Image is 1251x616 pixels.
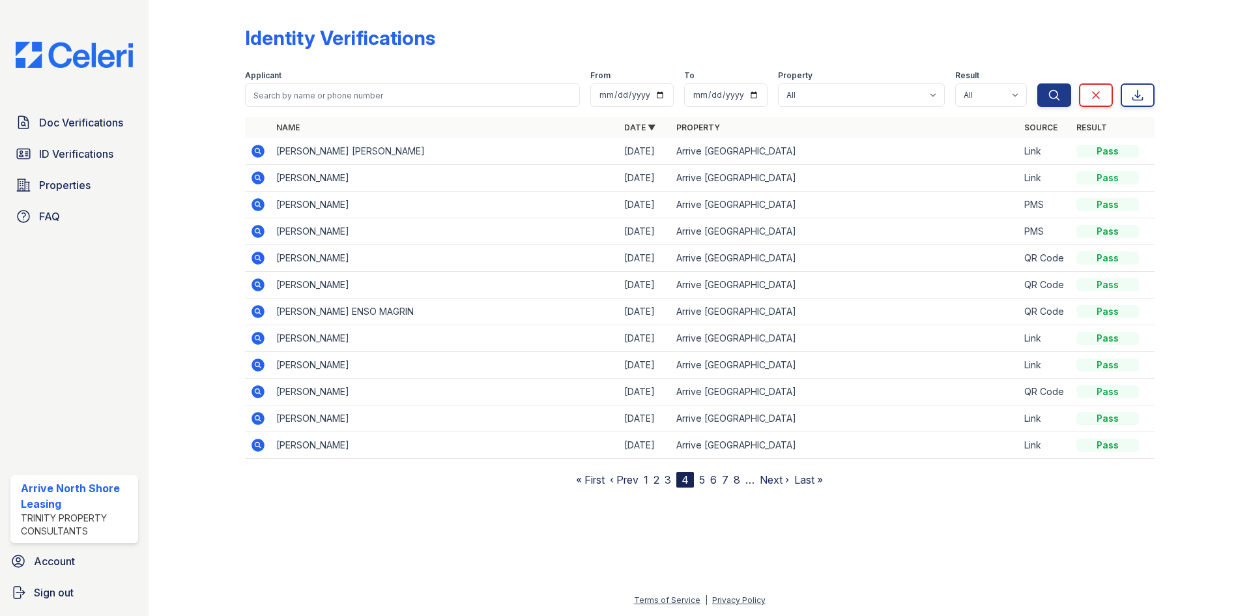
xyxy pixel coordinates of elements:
a: Account [5,548,143,574]
label: From [590,70,611,81]
a: Sign out [5,579,143,606]
td: Arrive [GEOGRAPHIC_DATA] [671,138,1019,165]
div: | [705,595,708,605]
div: Pass [1076,145,1139,158]
span: Sign out [34,585,74,600]
a: 2 [654,473,659,486]
div: Pass [1076,385,1139,398]
td: QR Code [1019,299,1071,325]
a: ‹ Prev [610,473,639,486]
td: Arrive [GEOGRAPHIC_DATA] [671,165,1019,192]
label: Result [955,70,979,81]
a: ID Verifications [10,141,138,167]
div: Pass [1076,305,1139,318]
td: Link [1019,432,1071,459]
span: Doc Verifications [39,115,123,130]
span: Account [34,553,75,569]
a: Privacy Policy [712,595,766,605]
a: FAQ [10,203,138,229]
td: [PERSON_NAME] [271,272,619,299]
a: Doc Verifications [10,110,138,136]
div: Pass [1076,359,1139,372]
a: 8 [734,473,740,486]
a: Terms of Service [634,595,700,605]
td: [PERSON_NAME] [271,405,619,432]
td: [PERSON_NAME] [PERSON_NAME] [271,138,619,165]
a: 7 [722,473,728,486]
td: Arrive [GEOGRAPHIC_DATA] [671,245,1019,272]
td: Arrive [GEOGRAPHIC_DATA] [671,299,1019,325]
td: [DATE] [619,405,671,432]
a: Source [1024,123,1057,132]
div: Pass [1076,439,1139,452]
td: [PERSON_NAME] [271,352,619,379]
td: Arrive [GEOGRAPHIC_DATA] [671,432,1019,459]
td: [DATE] [619,432,671,459]
td: [PERSON_NAME] [271,218,619,245]
td: [PERSON_NAME] ENSO MAGRIN [271,299,619,325]
div: Pass [1076,332,1139,345]
td: QR Code [1019,272,1071,299]
div: Identity Verifications [245,26,435,50]
span: … [745,472,755,488]
td: [DATE] [619,138,671,165]
span: FAQ [39,209,60,224]
td: Arrive [GEOGRAPHIC_DATA] [671,379,1019,405]
td: PMS [1019,192,1071,218]
td: [PERSON_NAME] [271,379,619,405]
span: ID Verifications [39,146,113,162]
a: Last » [794,473,823,486]
td: Arrive [GEOGRAPHIC_DATA] [671,218,1019,245]
td: Arrive [GEOGRAPHIC_DATA] [671,325,1019,352]
td: Link [1019,405,1071,432]
span: Properties [39,177,91,193]
a: Next › [760,473,789,486]
div: 4 [676,472,694,488]
td: Arrive [GEOGRAPHIC_DATA] [671,192,1019,218]
img: CE_Logo_Blue-a8612792a0a2168367f1c8372b55b34899dd931a85d93a1a3d3e32e68fde9ad4.png [5,42,143,68]
td: [DATE] [619,218,671,245]
div: Pass [1076,412,1139,425]
a: « First [576,473,605,486]
a: 1 [644,473,648,486]
label: To [684,70,695,81]
td: Link [1019,325,1071,352]
td: Arrive [GEOGRAPHIC_DATA] [671,352,1019,379]
div: Trinity Property Consultants [21,512,133,538]
td: [DATE] [619,245,671,272]
td: [DATE] [619,272,671,299]
label: Applicant [245,70,281,81]
a: 5 [699,473,705,486]
td: [PERSON_NAME] [271,245,619,272]
td: Arrive [GEOGRAPHIC_DATA] [671,272,1019,299]
td: [DATE] [619,352,671,379]
td: [PERSON_NAME] [271,165,619,192]
a: Date ▼ [624,123,655,132]
a: Result [1076,123,1107,132]
td: [DATE] [619,325,671,352]
td: QR Code [1019,379,1071,405]
a: 6 [710,473,717,486]
a: 3 [665,473,671,486]
div: Pass [1076,252,1139,265]
td: [DATE] [619,299,671,325]
td: Link [1019,352,1071,379]
td: [PERSON_NAME] [271,325,619,352]
td: [DATE] [619,165,671,192]
td: [DATE] [619,192,671,218]
td: PMS [1019,218,1071,245]
td: Link [1019,165,1071,192]
a: Name [276,123,300,132]
input: Search by name or phone number [245,83,580,107]
td: [DATE] [619,379,671,405]
label: Property [778,70,812,81]
td: Arrive [GEOGRAPHIC_DATA] [671,405,1019,432]
div: Pass [1076,198,1139,211]
a: Property [676,123,720,132]
div: Pass [1076,225,1139,238]
td: Link [1019,138,1071,165]
div: Pass [1076,278,1139,291]
td: [PERSON_NAME] [271,192,619,218]
td: [PERSON_NAME] [271,432,619,459]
